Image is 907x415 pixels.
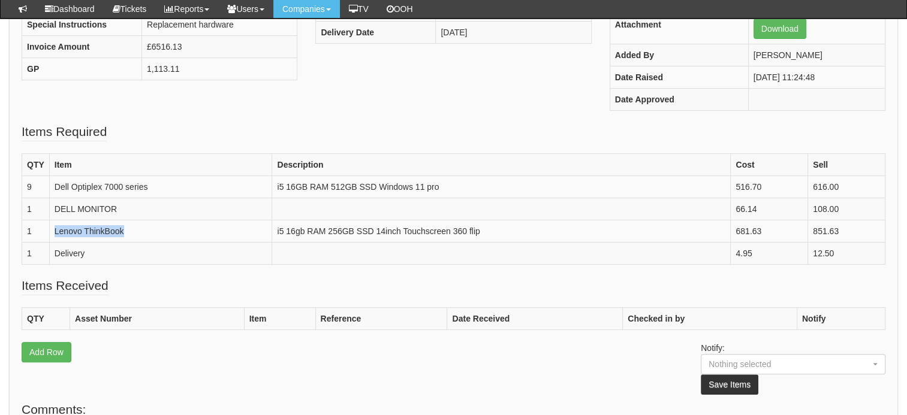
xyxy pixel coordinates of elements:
td: 1 [22,198,50,220]
td: 1,113.11 [142,58,297,80]
th: Asset Number [70,308,245,330]
th: Item [49,154,272,176]
legend: Items Required [22,123,107,141]
td: [DATE] [436,21,591,43]
th: Attachment [610,14,748,44]
th: Date Received [447,308,623,330]
div: Nothing selected [709,358,855,370]
th: GP [22,58,142,80]
td: 1 [22,220,50,243]
th: Cost [731,154,808,176]
th: Notify [797,308,885,330]
td: 12.50 [808,243,885,265]
th: Special Instructions [22,14,142,36]
td: i5 16GB RAM 512GB SSD Windows 11 pro [272,176,731,198]
th: Sell [808,154,885,176]
p: Notify: [701,342,885,395]
th: Added By [610,44,748,66]
td: 4.95 [731,243,808,265]
td: [DATE] 11:24:48 [748,66,885,89]
td: 9 [22,176,50,198]
th: Reference [315,308,447,330]
th: Delivery Date [316,21,436,43]
th: Invoice Amount [22,36,142,58]
td: 108.00 [808,198,885,220]
td: 851.63 [808,220,885,243]
th: Checked in by [623,308,797,330]
td: 681.63 [731,220,808,243]
th: QTY [22,154,50,176]
button: Save Items [701,374,758,395]
td: i5 16gb RAM 256GB SSD 14inch Touchscreen 360 flip [272,220,731,243]
td: Replacement hardware [142,14,297,36]
button: Nothing selected [701,354,885,374]
td: £6516.13 [142,36,297,58]
th: Item [244,308,315,330]
td: [PERSON_NAME] [748,44,885,66]
td: 516.70 [731,176,808,198]
td: Dell Optiplex 7000 series [49,176,272,198]
legend: Items Received [22,277,109,295]
th: Date Approved [610,89,748,111]
th: Date Raised [610,66,748,89]
th: Description [272,154,731,176]
td: 616.00 [808,176,885,198]
td: DELL MONITOR [49,198,272,220]
th: QTY [22,308,70,330]
a: Download [754,19,806,39]
td: Lenovo ThinkBook [49,220,272,243]
td: 66.14 [731,198,808,220]
a: Add Row [22,342,71,362]
td: 1 [22,243,50,265]
td: Delivery [49,243,272,265]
